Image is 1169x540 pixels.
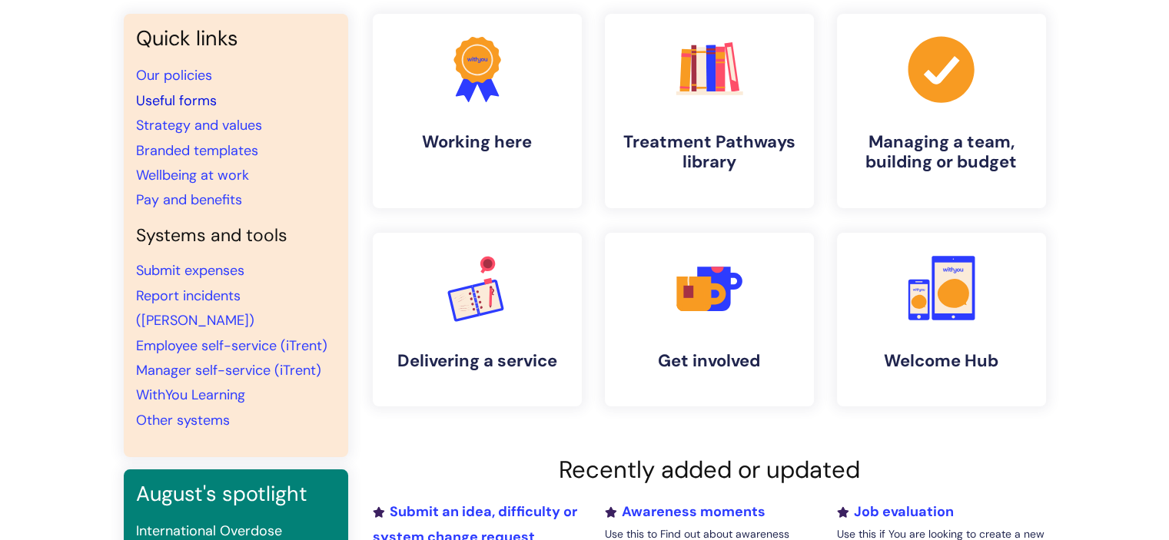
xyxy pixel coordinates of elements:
[136,411,230,429] a: Other systems
[373,233,582,406] a: Delivering a service
[136,261,244,280] a: Submit expenses
[136,336,327,355] a: Employee self-service (iTrent)
[136,361,321,379] a: Manager self-service (iTrent)
[837,233,1046,406] a: Welcome Hub
[136,91,217,110] a: Useful forms
[605,14,814,208] a: Treatment Pathways library
[373,456,1046,484] h2: Recently added or updated
[136,482,336,506] h3: August's spotlight
[849,132,1034,173] h4: Managing a team, building or budget
[136,141,258,160] a: Branded templates
[849,351,1034,371] h4: Welcome Hub
[136,26,336,51] h3: Quick links
[136,190,242,209] a: Pay and benefits
[617,351,802,371] h4: Get involved
[136,287,254,330] a: Report incidents ([PERSON_NAME])
[136,386,245,404] a: WithYou Learning
[836,502,953,521] a: Job evaluation
[604,502,765,521] a: Awareness moments
[136,66,212,84] a: Our policies
[373,14,582,208] a: Working here
[837,14,1046,208] a: Managing a team, building or budget
[136,225,336,247] h4: Systems and tools
[605,233,814,406] a: Get involved
[136,166,249,184] a: Wellbeing at work
[385,132,570,152] h4: Working here
[136,116,262,134] a: Strategy and values
[385,351,570,371] h4: Delivering a service
[617,132,802,173] h4: Treatment Pathways library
